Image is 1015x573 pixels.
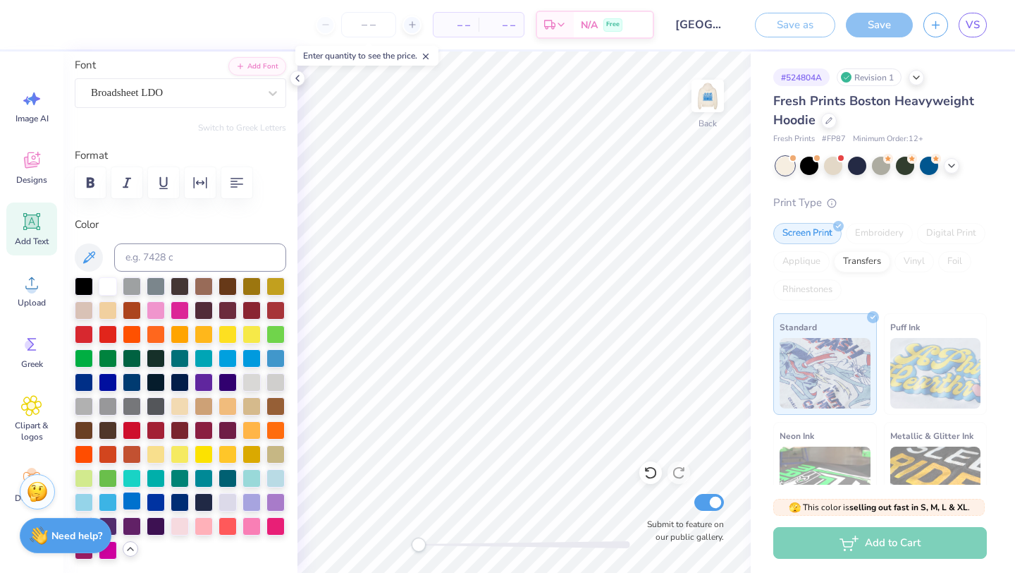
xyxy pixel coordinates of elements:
span: Puff Ink [890,320,920,334]
input: Untitled Design [665,11,734,39]
span: – – [442,18,470,32]
span: Metallic & Glitter Ink [890,428,973,443]
span: Greek [21,358,43,370]
label: Color [75,217,286,233]
div: Embroidery [846,223,913,244]
img: Neon Ink [780,447,871,517]
span: Image AI [16,113,49,124]
div: Back [699,117,717,130]
div: Revision 1 [837,68,902,86]
span: Decorate [15,493,49,504]
strong: selling out fast in S, M, L & XL [849,502,968,513]
span: Fresh Prints [773,133,815,145]
div: Transfers [834,251,890,272]
span: Clipart & logos [8,420,55,442]
input: e.g. 7428 c [114,243,286,272]
strong: Need help? [51,529,102,543]
span: # FP87 [822,133,846,145]
label: Font [75,57,96,73]
span: – – [487,18,515,32]
span: Neon Ink [780,428,814,443]
div: Accessibility label [412,538,426,552]
span: Minimum Order: 12 + [853,133,923,145]
img: Back [694,82,722,110]
div: Print Type [773,195,987,211]
div: Enter quantity to see the price. [295,46,438,66]
label: Submit to feature on our public gallery. [639,518,724,543]
input: – – [341,12,396,37]
button: Add Font [228,57,286,76]
button: Switch to Greek Letters [198,122,286,133]
span: Add Text [15,236,49,247]
div: Vinyl [894,251,934,272]
img: Puff Ink [890,338,981,409]
img: Metallic & Glitter Ink [890,447,981,517]
label: Format [75,147,286,164]
div: Screen Print [773,223,842,244]
span: N/A [581,18,598,32]
span: Standard [780,320,817,334]
div: Foil [938,251,971,272]
img: Standard [780,338,871,409]
div: # 524804A [773,68,830,86]
span: Upload [18,297,46,308]
span: This color is . [789,501,970,514]
span: 🫣 [789,501,801,514]
span: Free [606,20,620,30]
a: VS [959,13,987,37]
span: Designs [16,174,47,186]
span: Fresh Prints Boston Heavyweight Hoodie [773,92,974,128]
div: Digital Print [917,223,985,244]
div: Rhinestones [773,279,842,301]
span: VS [966,17,980,33]
div: Applique [773,251,830,272]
